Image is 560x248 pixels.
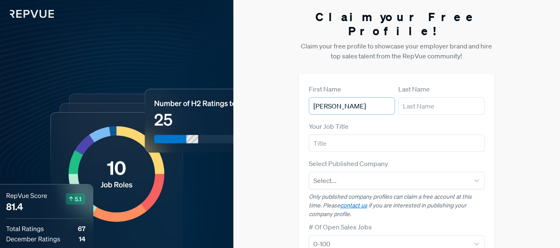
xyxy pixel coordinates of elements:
a: contact us [340,202,367,209]
label: Last Name [398,84,430,94]
label: First Name [309,84,341,94]
label: Your Job Title [309,121,349,131]
label: # Of Open Sales Jobs [309,222,372,232]
input: Title [309,135,485,152]
input: First Name [309,97,395,115]
label: Select Published Company [309,159,388,169]
h3: Claim your Free Profile! [299,10,495,38]
p: Only published company profiles can claim a free account at this time. Please if you are interest... [309,193,485,219]
input: Last Name [398,97,485,115]
p: Claim your free profile to showcase your employer brand and hire top sales talent from the RepVue... [299,41,495,61]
